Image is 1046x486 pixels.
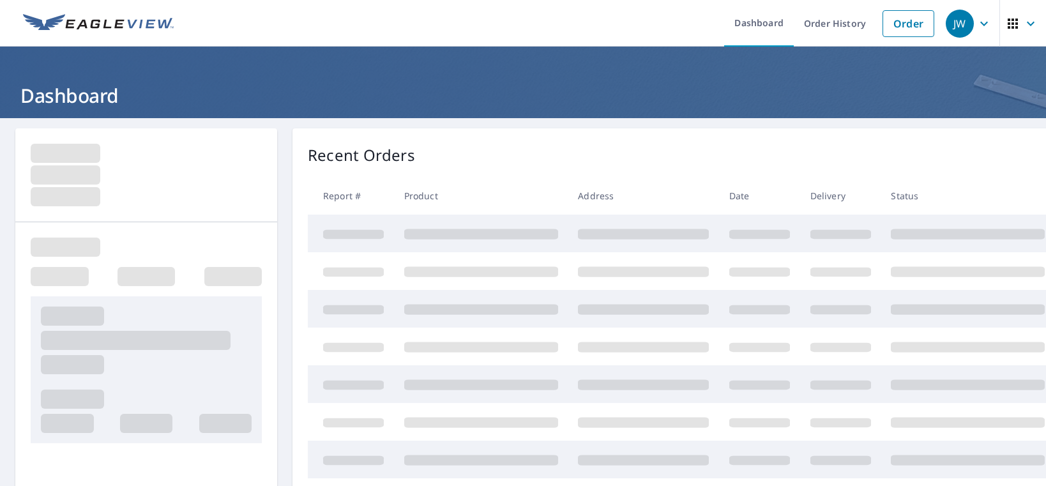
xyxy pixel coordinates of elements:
th: Delivery [800,177,881,215]
th: Report # [308,177,394,215]
div: JW [946,10,974,38]
a: Order [883,10,934,37]
p: Recent Orders [308,144,415,167]
th: Product [394,177,568,215]
img: EV Logo [23,14,174,33]
th: Date [719,177,800,215]
h1: Dashboard [15,82,1031,109]
th: Address [568,177,719,215]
